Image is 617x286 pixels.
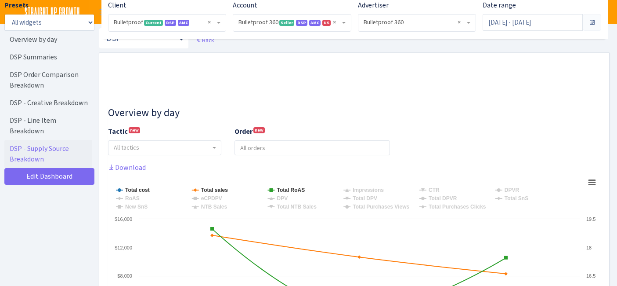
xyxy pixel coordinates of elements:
[125,204,148,210] tspan: New SnS
[235,127,253,136] b: Order
[235,141,390,155] input: All orders
[125,195,140,202] tspan: RoAS
[277,195,288,202] tspan: DPV
[125,187,150,193] tspan: Total cost
[178,20,189,26] span: AMC
[458,18,461,27] span: Remove all items
[322,20,331,26] span: US
[505,187,520,193] tspan: DPVR
[364,18,465,27] span: Bulletproof 360
[4,66,92,94] a: DSP Order Comparison Breakdown
[144,20,163,26] span: Current
[587,4,602,20] img: Zach Belous
[165,20,176,26] span: DSP
[114,143,139,152] span: All tactics
[296,20,307,26] span: DSP
[4,112,92,140] a: DSP - Line Item Breakdown
[586,273,595,279] text: 16.5
[4,48,92,66] a: DSP Summaries
[117,273,132,279] text: $8,000
[129,127,140,133] sup: new
[353,187,384,193] tspan: Impressions
[353,195,377,202] tspan: Total DPV
[201,195,222,202] tspan: eCPDPV
[238,18,340,27] span: Bulletproof 360 <span class="badge badge-success">Seller</span><span class="badge badge-primary">...
[429,204,486,210] tspan: Total Purchases Clicks
[587,4,602,20] a: Z
[505,195,528,202] tspan: Total SnS
[108,15,226,31] span: Bulletproof <span class="badge badge-success">Current</span><span class="badge badge-primary">DSP...
[253,127,265,133] sup: new
[4,168,94,185] a: Edit Dashboard
[114,18,215,27] span: Bulletproof <span class="badge badge-success">Current</span><span class="badge badge-primary">DSP...
[196,36,214,44] a: Back
[201,204,227,210] tspan: NTB Sales
[115,216,132,222] text: $16,000
[277,187,305,193] tspan: Total RoAS
[586,245,592,250] text: 18
[108,127,128,136] b: Tactic
[358,15,476,31] span: Bulletproof 360
[586,216,595,222] text: 19.5
[4,140,92,168] a: DSP - Supply Source Breakdown
[4,31,92,48] a: Overview by day
[4,94,92,112] a: DSP - Creative Breakdown
[309,20,321,26] span: AMC
[333,18,336,27] span: Remove all items
[353,204,409,210] tspan: Total Purchases Views
[201,187,228,193] tspan: Total sales
[279,20,294,26] span: Seller
[429,195,457,202] tspan: Total DPVR
[208,18,211,27] span: Remove all items
[429,187,440,193] tspan: CTR
[233,15,350,31] span: Bulletproof 360 <span class="badge badge-success">Seller</span><span class="badge badge-primary">...
[108,106,601,119] h3: Widget #10
[108,163,146,172] a: Download
[277,204,317,210] tspan: Total NTB Sales
[115,245,132,250] text: $12,000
